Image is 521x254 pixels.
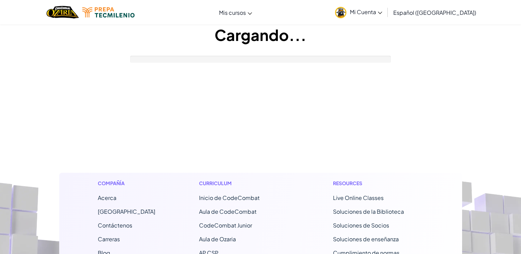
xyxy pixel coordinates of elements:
[216,3,256,22] a: Mis cursos
[98,235,120,243] a: Carreras
[46,5,79,19] a: Ozaria by CodeCombat logo
[199,180,290,187] h1: Curriculum
[393,9,476,16] span: Español ([GEOGRAPHIC_DATA])
[199,222,252,229] a: CodeCombat Junior
[98,208,155,215] a: [GEOGRAPHIC_DATA]
[98,180,155,187] h1: Compañía
[82,7,135,18] img: Tecmilenio logo
[333,222,389,229] a: Soluciones de Socios
[98,222,132,229] span: Contáctenos
[390,3,480,22] a: Español ([GEOGRAPHIC_DATA])
[199,235,236,243] a: Aula de Ozaria
[219,9,246,16] span: Mis cursos
[98,194,116,201] a: Acerca
[332,1,386,23] a: Mi Cuenta
[199,208,257,215] a: Aula de CodeCombat
[350,8,382,15] span: Mi Cuenta
[335,7,346,18] img: avatar
[333,194,384,201] a: Live Online Classes
[333,208,404,215] a: Soluciones de la Biblioteca
[199,194,260,201] span: Inicio de CodeCombat
[333,180,424,187] h1: Resources
[46,5,79,19] img: Home
[333,235,399,243] a: Soluciones de enseñanza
